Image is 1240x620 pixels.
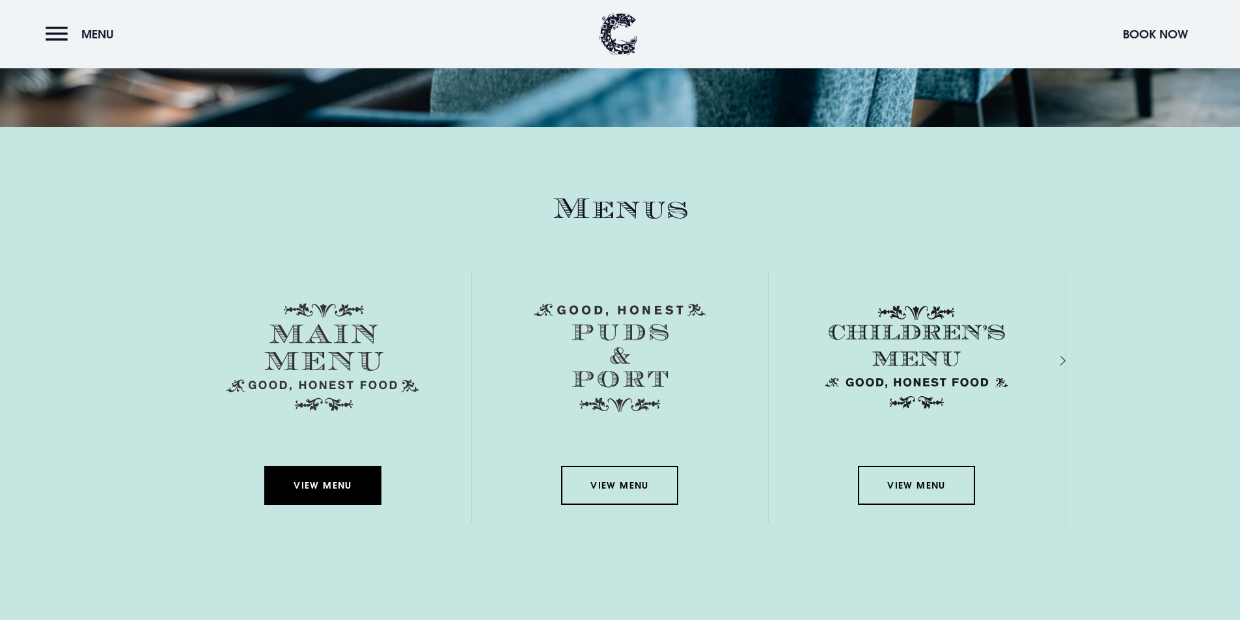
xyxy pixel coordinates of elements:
[264,466,381,505] a: View Menu
[227,303,419,411] img: Menu main menu
[599,13,638,55] img: Clandeboye Lodge
[46,20,120,48] button: Menu
[175,192,1066,226] h2: Menus
[534,303,706,412] img: Menu puds and port
[858,466,975,505] a: View Menu
[1043,351,1055,370] div: Next slide
[1116,20,1194,48] button: Book Now
[561,466,678,505] a: View Menu
[820,303,1013,411] img: Childrens Menu 1
[81,27,114,42] span: Menu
